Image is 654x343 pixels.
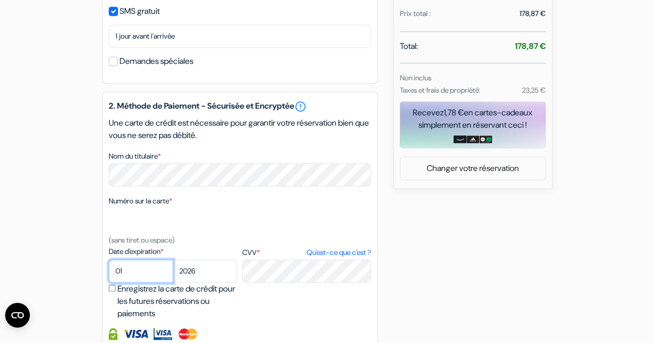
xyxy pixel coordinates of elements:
p: Une carte de crédit est nécessaire pour garantir votre réservation bien que vous ne serez pas déb... [109,117,371,142]
div: Prix total : [400,8,431,19]
small: Taxes et frais de propriété: [400,85,480,95]
img: Visa Electron [154,328,172,340]
img: uber-uber-eats-card.png [479,135,492,144]
button: Ouvrir le widget CMP [5,303,30,328]
small: Non inclus [400,73,431,82]
img: Visa [123,328,148,340]
img: Information de carte de crédit entièrement encryptée et sécurisée [109,328,118,340]
div: 178,87 € [519,8,546,19]
a: Qu'est-ce que c'est ? [306,247,371,258]
small: (sans tiret ou espace) [109,235,175,245]
label: CVV [242,247,371,258]
h5: 2. Méthode de Paiement - Sécurisée et Encryptée [109,100,371,113]
label: Enregistrez la carte de crédit pour les futures réservations ou paiements [118,283,240,320]
img: adidas-card.png [466,135,479,144]
label: Date d'expiration [109,246,237,257]
img: amazon-card-no-text.png [454,135,466,144]
strong: 178,87 € [515,41,546,52]
span: Total: [400,40,418,53]
label: Nom du titulaire [109,151,161,162]
span: 1,78 € [444,107,464,118]
img: Master Card [177,328,198,340]
label: Numéro sur la carte [109,196,172,207]
div: Recevez en cartes-cadeaux simplement en réservant ceci ! [400,107,546,131]
a: error_outline [294,100,307,113]
a: Changer votre réservation [400,159,545,178]
small: 23,25 € [522,85,545,95]
label: SMS gratuit [120,4,160,19]
label: Demandes spéciales [120,54,193,68]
